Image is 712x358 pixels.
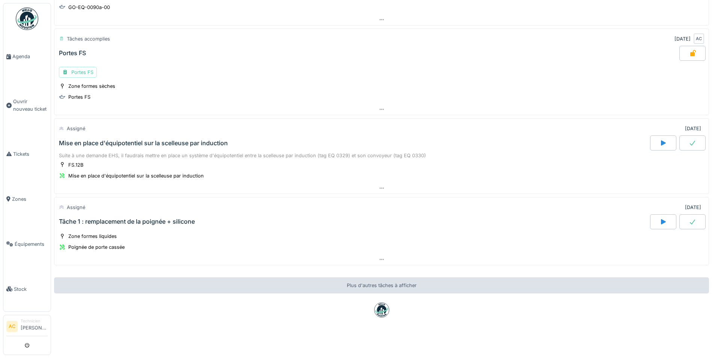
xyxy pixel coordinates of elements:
span: Équipements [15,241,48,248]
div: Suite à une demande EHS, il faudrais mettre en place un système d'équipotentiel entre la scelleus... [59,152,704,159]
div: Portes FS [68,93,90,101]
a: Zones [3,176,51,221]
div: Tâches accomplies [67,35,110,42]
li: [PERSON_NAME] [21,318,48,334]
span: Tickets [13,150,48,158]
div: [DATE] [685,204,701,211]
div: Portes FS [59,50,86,57]
a: Équipements [3,221,51,266]
div: Mise en place d'équipotentiel sur la scelleuse par induction [59,140,228,147]
div: Assigné [67,204,85,211]
div: Zone formes sèches [68,83,115,90]
a: Stock [3,266,51,311]
div: Portes FS [59,67,97,78]
div: Assigné [67,125,85,132]
a: Ouvrir nouveau ticket [3,79,51,131]
div: Tâche 1 : remplacement de la poignée + silicone [59,218,195,225]
li: AC [6,321,18,332]
span: Agenda [12,53,48,60]
img: badge-BVDL4wpA.svg [374,302,389,317]
div: [DATE] [685,125,701,132]
div: Mise en place d'équipotentiel sur la scelleuse par induction [68,172,204,179]
div: [DATE] [674,35,691,42]
a: Agenda [3,34,51,79]
div: AC [694,33,704,44]
span: Zones [12,196,48,203]
div: Technicien [21,318,48,324]
a: Tickets [3,131,51,176]
div: Zone formes liquides [68,233,117,240]
div: FS.12B [68,161,83,168]
div: GO-EQ-0090a-00 [68,4,110,11]
div: Plus d'autres tâches à afficher [54,277,709,293]
span: Stock [14,286,48,293]
span: Ouvrir nouveau ticket [13,98,48,112]
img: Badge_color-CXgf-gQk.svg [16,8,38,30]
div: Poignée de porte cassée [68,244,125,251]
a: AC Technicien[PERSON_NAME] [6,318,48,336]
